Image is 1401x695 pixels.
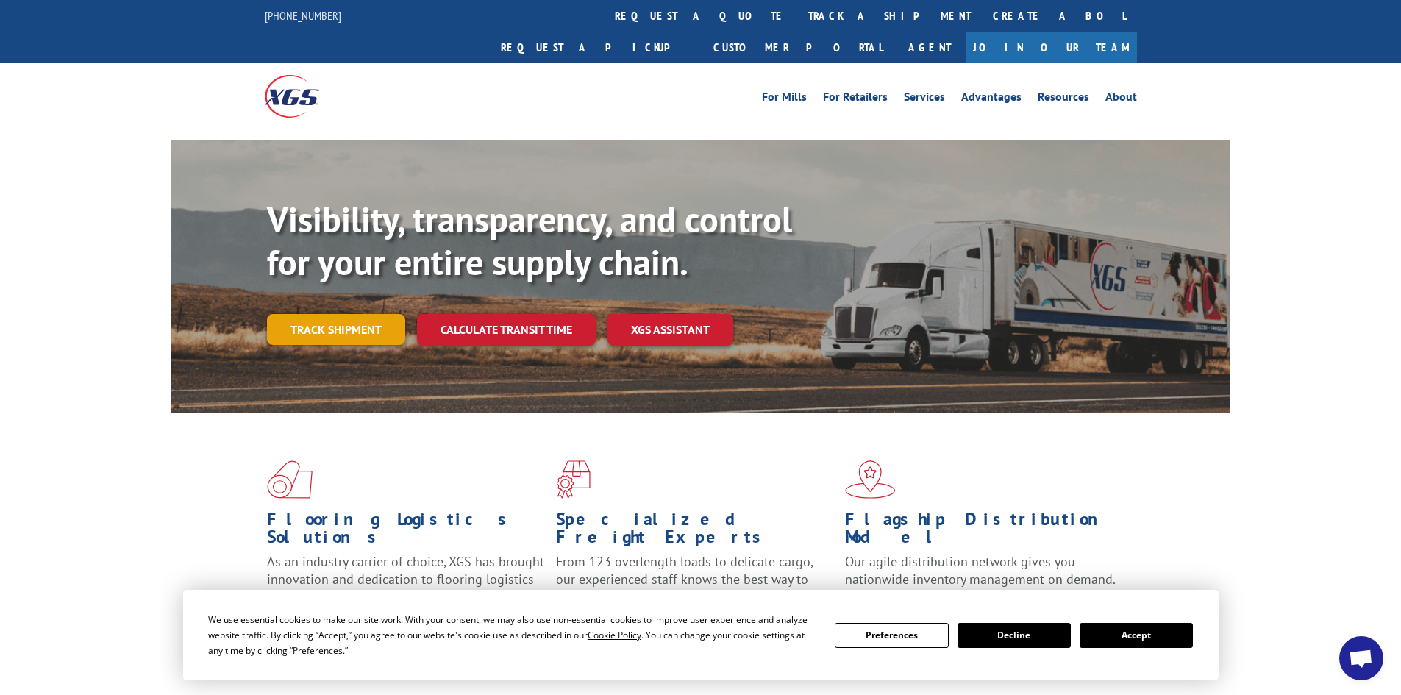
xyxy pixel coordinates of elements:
a: Join Our Team [966,32,1137,63]
div: We use essential cookies to make our site work. With your consent, we may also use non-essential ... [208,612,817,658]
img: xgs-icon-flagship-distribution-model-red [845,460,896,499]
a: Track shipment [267,314,405,345]
h1: Specialized Freight Experts [556,510,834,553]
a: Request a pickup [490,32,702,63]
img: xgs-icon-focused-on-flooring-red [556,460,591,499]
a: Calculate transit time [417,314,596,346]
b: Visibility, transparency, and control for your entire supply chain. [267,196,792,285]
a: [PHONE_NUMBER] [265,8,341,23]
img: xgs-icon-total-supply-chain-intelligence-red [267,460,313,499]
span: Preferences [293,644,343,657]
a: Resources [1038,91,1089,107]
p: From 123 overlength loads to delicate cargo, our experienced staff knows the best way to move you... [556,553,834,619]
a: XGS ASSISTANT [607,314,733,346]
a: Advantages [961,91,1022,107]
button: Accept [1080,623,1193,648]
a: For Retailers [823,91,888,107]
h1: Flagship Distribution Model [845,510,1123,553]
span: Cookie Policy [588,629,641,641]
button: Preferences [835,623,948,648]
a: Open chat [1339,636,1383,680]
a: About [1105,91,1137,107]
a: Agent [894,32,966,63]
button: Decline [958,623,1071,648]
a: Services [904,91,945,107]
a: Customer Portal [702,32,894,63]
h1: Flooring Logistics Solutions [267,510,545,553]
span: Our agile distribution network gives you nationwide inventory management on demand. [845,553,1116,588]
div: Cookie Consent Prompt [183,590,1219,680]
a: For Mills [762,91,807,107]
span: As an industry carrier of choice, XGS has brought innovation and dedication to flooring logistics... [267,553,544,605]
